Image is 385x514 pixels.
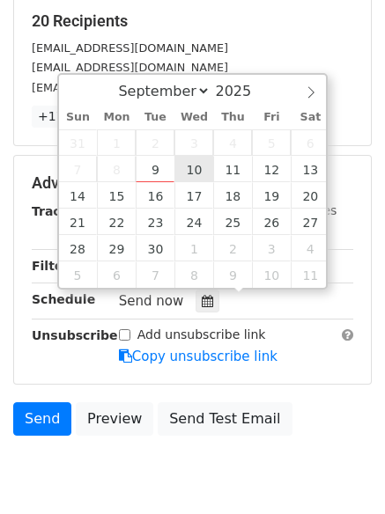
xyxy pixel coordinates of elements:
[252,261,291,288] span: October 10, 2025
[59,156,98,182] span: September 7, 2025
[32,259,77,273] strong: Filters
[213,261,252,288] span: October 9, 2025
[174,235,213,261] span: October 1, 2025
[59,112,98,123] span: Sun
[59,129,98,156] span: August 31, 2025
[97,261,136,288] span: October 6, 2025
[136,112,174,123] span: Tue
[297,430,385,514] iframe: Chat Widget
[97,156,136,182] span: September 8, 2025
[174,261,213,288] span: October 8, 2025
[59,261,98,288] span: October 5, 2025
[174,129,213,156] span: September 3, 2025
[291,182,329,209] span: September 20, 2025
[291,156,329,182] span: September 13, 2025
[119,349,278,364] a: Copy unsubscribe link
[32,81,228,94] small: [EMAIL_ADDRESS][DOMAIN_NAME]
[32,173,353,193] h5: Advanced
[97,112,136,123] span: Mon
[213,235,252,261] span: October 2, 2025
[13,402,71,436] a: Send
[213,182,252,209] span: September 18, 2025
[252,235,291,261] span: October 3, 2025
[97,209,136,235] span: September 22, 2025
[213,209,252,235] span: September 25, 2025
[97,235,136,261] span: September 29, 2025
[252,209,291,235] span: September 26, 2025
[252,182,291,209] span: September 19, 2025
[59,182,98,209] span: September 14, 2025
[97,129,136,156] span: September 1, 2025
[32,328,118,342] strong: Unsubscribe
[32,41,228,55] small: [EMAIL_ADDRESS][DOMAIN_NAME]
[136,182,174,209] span: September 16, 2025
[32,292,95,306] strong: Schedule
[32,204,91,218] strong: Tracking
[136,156,174,182] span: September 9, 2025
[158,402,292,436] a: Send Test Email
[76,402,153,436] a: Preview
[174,112,213,123] span: Wed
[136,261,174,288] span: October 7, 2025
[213,112,252,123] span: Thu
[291,209,329,235] span: September 27, 2025
[291,129,329,156] span: September 6, 2025
[32,61,228,74] small: [EMAIL_ADDRESS][DOMAIN_NAME]
[174,209,213,235] span: September 24, 2025
[211,83,274,99] input: Year
[213,156,252,182] span: September 11, 2025
[136,209,174,235] span: September 23, 2025
[136,129,174,156] span: September 2, 2025
[59,235,98,261] span: September 28, 2025
[119,293,184,309] span: Send now
[174,156,213,182] span: September 10, 2025
[136,235,174,261] span: September 30, 2025
[32,106,106,128] a: +17 more
[252,156,291,182] span: September 12, 2025
[291,261,329,288] span: October 11, 2025
[291,112,329,123] span: Sat
[174,182,213,209] span: September 17, 2025
[291,235,329,261] span: October 4, 2025
[252,129,291,156] span: September 5, 2025
[213,129,252,156] span: September 4, 2025
[97,182,136,209] span: September 15, 2025
[59,209,98,235] span: September 21, 2025
[252,112,291,123] span: Fri
[137,326,266,344] label: Add unsubscribe link
[32,11,353,31] h5: 20 Recipients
